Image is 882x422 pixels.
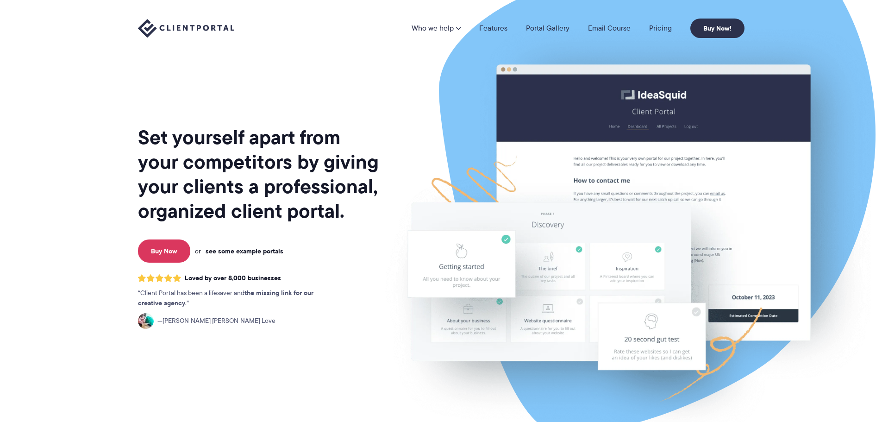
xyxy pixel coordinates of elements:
a: Buy Now! [690,19,744,38]
span: [PERSON_NAME] [PERSON_NAME] Love [157,316,275,326]
a: Who we help [412,25,461,32]
a: Portal Gallery [526,25,569,32]
span: or [195,247,201,255]
p: Client Portal has been a lifesaver and . [138,288,332,309]
a: Email Course [588,25,631,32]
a: see some example portals [206,247,283,255]
span: Loved by over 8,000 businesses [185,274,281,282]
strong: the missing link for our creative agency [138,288,313,308]
a: Pricing [649,25,672,32]
h1: Set yourself apart from your competitors by giving your clients a professional, organized client ... [138,125,381,223]
a: Features [479,25,507,32]
a: Buy Now [138,239,190,263]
